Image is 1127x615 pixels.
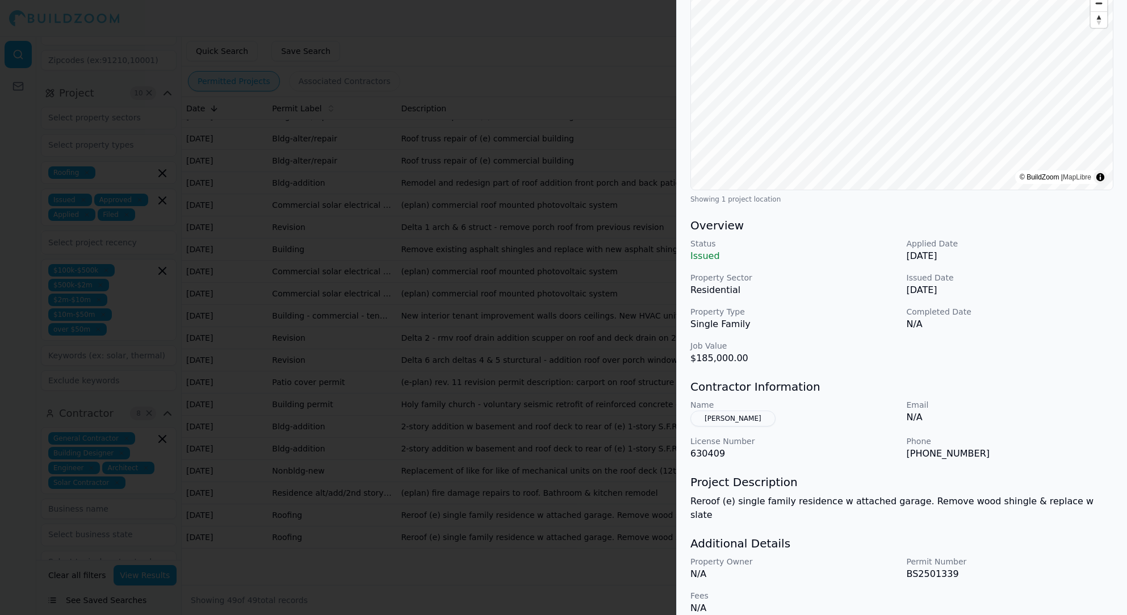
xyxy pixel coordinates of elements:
p: N/A [690,567,898,581]
p: Permit Number [907,556,1114,567]
button: [PERSON_NAME] [690,411,776,426]
p: Single Family [690,317,898,331]
p: Residential [690,283,898,297]
a: MapLibre [1063,173,1091,181]
p: N/A [907,411,1114,424]
p: License Number [690,436,898,447]
div: Showing 1 project location [690,195,1113,204]
p: Email [907,399,1114,411]
p: [DATE] [907,249,1114,263]
p: Job Value [690,340,898,352]
h3: Contractor Information [690,379,1113,395]
h3: Project Description [690,474,1113,490]
p: Property Type [690,306,898,317]
p: Applied Date [907,238,1114,249]
div: © BuildZoom | [1020,171,1091,183]
p: Name [690,399,898,411]
p: Property Owner [690,556,898,567]
p: Fees [690,590,898,601]
p: Completed Date [907,306,1114,317]
p: 630409 [690,447,898,461]
p: [PHONE_NUMBER] [907,447,1114,461]
p: BS2501339 [907,567,1114,581]
button: Reset bearing to north [1091,11,1107,28]
p: N/A [907,317,1114,331]
p: $185,000.00 [690,352,898,365]
p: Reroof (e) single family residence w attached garage. Remove wood shingle & replace w slate [690,495,1113,522]
p: Issued [690,249,898,263]
p: Phone [907,436,1114,447]
summary: Toggle attribution [1094,170,1107,184]
p: N/A [690,601,898,615]
p: [DATE] [907,283,1114,297]
p: Issued Date [907,272,1114,283]
p: Property Sector [690,272,898,283]
p: Status [690,238,898,249]
h3: Overview [690,217,1113,233]
h3: Additional Details [690,535,1113,551]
